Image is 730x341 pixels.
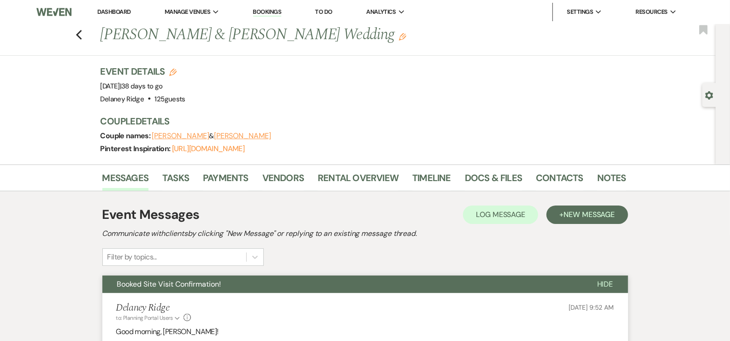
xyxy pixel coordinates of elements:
[121,82,163,91] span: 38 days to go
[120,82,163,91] span: |
[465,170,522,191] a: Docs & Files
[476,210,525,219] span: Log Message
[152,132,209,140] button: [PERSON_NAME]
[36,2,71,22] img: Weven Logo
[116,314,182,322] button: to: Planning Portal Users
[582,276,628,293] button: Hide
[162,170,189,191] a: Tasks
[101,65,185,78] h3: Event Details
[101,94,144,104] span: Delaney Ridge
[101,115,617,128] h3: Couple Details
[366,7,396,17] span: Analytics
[101,144,172,153] span: Pinterest Inspiration:
[172,144,244,153] a: [URL][DOMAIN_NAME]
[155,94,185,104] span: 125 guests
[569,303,614,312] span: [DATE] 9:52 AM
[165,7,210,17] span: Manage Venues
[102,276,582,293] button: Booked Site Visit Confirmation!
[102,228,628,239] h2: Communicate with clients by clicking "New Message" or replying to an existing message thread.
[318,170,398,191] a: Rental Overview
[412,170,451,191] a: Timeline
[536,170,583,191] a: Contacts
[564,210,615,219] span: New Message
[97,8,131,16] a: Dashboard
[636,7,668,17] span: Resources
[116,302,191,314] h5: Delaney Ridge
[102,170,149,191] a: Messages
[262,170,304,191] a: Vendors
[107,252,157,263] div: Filter by topics...
[399,32,406,41] button: Edit
[546,206,628,224] button: +New Message
[116,314,173,322] span: to: Planning Portal Users
[117,279,221,289] span: Booked Site Visit Confirmation!
[705,90,713,99] button: Open lead details
[597,170,626,191] a: Notes
[567,7,593,17] span: Settings
[203,170,249,191] a: Payments
[116,326,614,338] p: Good morning, [PERSON_NAME]!
[597,279,613,289] span: Hide
[101,24,514,46] h1: [PERSON_NAME] & [PERSON_NAME] Wedding
[102,205,200,224] h1: Event Messages
[101,82,163,91] span: [DATE]
[101,131,152,141] span: Couple names:
[253,8,282,17] a: Bookings
[152,131,271,141] span: &
[463,206,538,224] button: Log Message
[214,132,271,140] button: [PERSON_NAME]
[315,8,332,16] a: To Do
